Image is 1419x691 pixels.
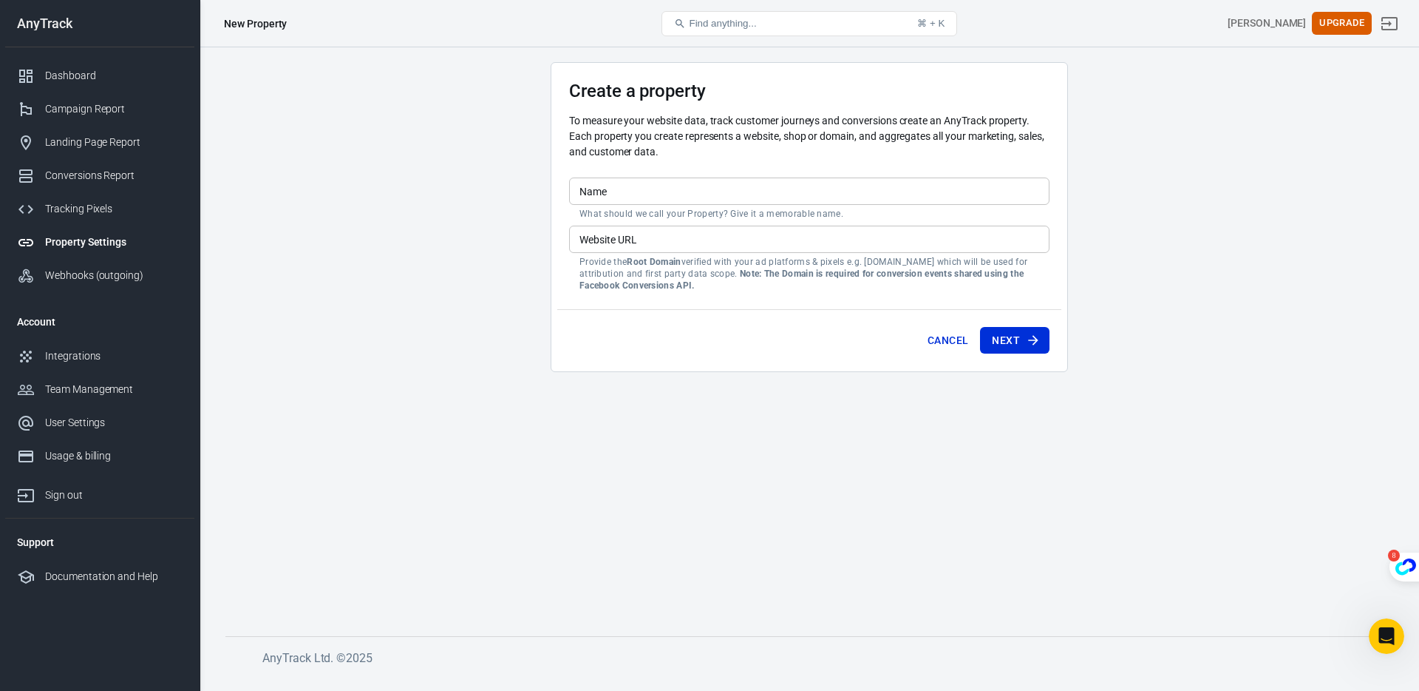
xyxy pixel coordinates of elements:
div: Contact support [30,237,247,252]
img: Profile image for Jose [201,24,231,53]
div: Close [254,24,281,50]
li: Support [5,525,194,560]
div: Sign out [45,488,183,503]
a: Webhooks (outgoing) [5,259,194,292]
div: Conversions Report [45,168,183,183]
a: Dashboard [5,59,194,92]
a: Usage & billing [5,439,194,473]
div: AnyTrack [5,17,194,30]
button: Next [980,327,1049,354]
div: Landing Page Report [45,135,183,150]
a: Integrations [5,340,194,373]
img: Profile image for Laurent [173,24,203,53]
div: Knowledge Base [30,285,248,300]
p: Provide the verified with your ad platforms & pixels e.g. [DOMAIN_NAME] which will be used for at... [579,256,1039,291]
input: example.com [569,226,1049,253]
div: Tracking Pixels [45,201,183,217]
div: Usage & billing [45,448,183,464]
a: User Settings [5,406,194,439]
p: Hi [PERSON_NAME] 👋 [30,105,266,155]
div: Team Management [45,382,183,397]
span: Find anything... [689,18,756,29]
strong: Note: The Domain is required for conversion events shared using the Facebook Conversions API. [579,269,1024,291]
div: ⌘ + K [917,18,945,29]
h3: Create a property [569,81,1049,101]
strong: Root Domain [627,257,681,267]
p: What should we call your Property? Give it a memorable name. [579,208,1039,220]
a: Campaign Report [5,92,194,126]
div: Property Settings [45,235,183,250]
span: Messages [197,499,248,509]
a: Conversions Report [5,159,194,192]
div: Contact support [15,224,281,265]
div: New Property [224,16,287,31]
div: Dashboard [45,68,183,84]
h6: AnyTrack Ltd. © 2025 [262,649,1371,667]
a: Knowledge Base [21,279,274,306]
div: Documentation and Help [45,569,183,584]
input: Your Website Name [569,178,1049,205]
p: To measure your website data, track customer journeys and conversions create an AnyTrack property... [569,113,1049,160]
div: Webhooks (outgoing) [45,268,183,283]
button: Messages [148,462,296,521]
iframe: Intercom live chat [1369,618,1404,654]
div: Integrations [45,348,183,364]
a: Property Settings [5,226,194,259]
div: Account id: juSFbWAb [1228,16,1306,31]
button: Cancel [922,327,974,354]
img: logo [30,28,135,52]
a: Landing Page Report [5,126,194,159]
button: Find anything...⌘ + K [661,11,957,36]
div: Campaign Report [45,101,183,117]
a: Sign out [1372,6,1407,41]
button: Upgrade [1312,12,1372,35]
li: Account [5,304,194,340]
p: What do you want to track [DATE]? [30,155,266,206]
a: Team Management [5,373,194,406]
a: Sign out [5,473,194,512]
a: Tracking Pixels [5,192,194,226]
span: Home [57,499,90,509]
div: User Settings [45,415,183,431]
